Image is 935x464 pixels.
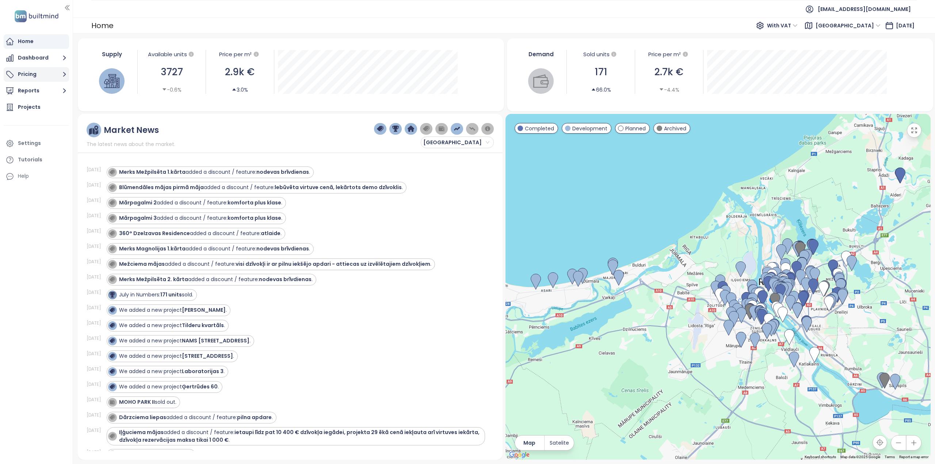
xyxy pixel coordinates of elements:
img: icon [110,261,115,266]
strong: Blūmendāles mājas pirmā māja [119,184,204,191]
div: added a discount / feature: . [119,260,431,268]
strong: Tilderu kvartāls [182,322,224,329]
div: [DATE] [87,258,105,265]
img: icon [110,169,115,175]
strong: 171 units [160,291,182,298]
button: Dashboard [4,51,69,65]
div: We added a new project . [119,352,234,360]
img: ruler [89,126,98,135]
div: [DATE] [87,412,105,418]
span: caret-down [162,87,167,92]
strong: MOHO PARK II [119,398,155,406]
div: added a discount / feature: . [119,168,310,176]
img: logo [12,9,61,24]
strong: ietaupi līdz pat 10 400 € dzīvokļa iegādei, projekta 29 ēkā cenā iekļauta arī virtuves iekārta, d... [119,429,480,444]
img: icon [110,323,115,328]
span: Development [572,124,607,133]
span: Latvia [816,20,881,31]
img: icon [110,415,115,420]
div: Price per m² [639,50,699,59]
span: Map data ©2025 Google [840,455,880,459]
div: sold out. [119,398,176,406]
span: [DATE] [896,22,915,29]
img: price-tag-grey.png [423,126,430,132]
div: Supply [90,50,134,58]
img: icon [110,384,115,389]
span: Map [523,439,535,447]
div: 171 [570,65,631,80]
button: Map [515,436,544,450]
span: The latest news about the market. [87,140,175,148]
span: Completed [525,124,554,133]
img: icon [110,277,115,282]
img: house [104,73,119,89]
div: [DATE] [87,212,105,219]
strong: visi dzīvokļi ir ar pilnu iekšējo apdari - attiecas uz izvēlētajiem dzīvokļiem [236,260,430,268]
div: We added a new project . [119,383,219,391]
div: -4.4% [659,86,679,94]
div: We added a new project . [119,322,225,329]
strong: lebūvēta virtuve cenā, lekārtots demo dzīvoklis [275,184,402,191]
div: Home [91,19,114,32]
img: icon [110,185,115,190]
div: [DATE] [87,182,105,188]
strong: Mārpagalmi 2 [119,199,157,206]
span: caret-up [591,87,596,92]
img: price-tag-dark-blue.png [377,126,383,132]
strong: pilna apdare [237,414,272,421]
strong: Merks Mežpilsēta 1.kārta [119,168,186,176]
img: icon [110,307,115,312]
div: [DATE] [87,228,105,234]
strong: komforta plus klase [228,214,281,222]
img: price-decreases.png [469,126,476,132]
div: We added a new project . [119,337,251,345]
span: [EMAIL_ADDRESS][DOMAIN_NAME] [818,0,911,18]
div: [DATE] [87,381,105,388]
div: Demand [519,50,563,58]
img: Google [507,450,531,460]
a: Report a map error [899,455,928,459]
img: icon [110,338,115,343]
div: Help [4,169,69,184]
strong: NAMS [STREET_ADDRESS] [182,337,249,344]
div: added a discount / feature: . [119,199,282,207]
div: [DATE] [87,350,105,357]
strong: komforta plus klase [228,199,281,206]
a: Open this area in Google Maps (opens a new window) [507,450,531,460]
div: Projects [18,103,41,112]
img: icon [110,433,115,438]
div: Tutorials [18,155,42,164]
a: Tutorials [4,153,69,167]
img: wallet-dark-grey.png [438,126,445,132]
div: Settings [18,139,41,148]
img: icon [110,200,115,205]
div: added a discount / feature: . [119,276,313,283]
div: [DATE] [87,274,105,280]
strong: nodevas brīvdienas [256,168,309,176]
img: wallet [533,73,549,89]
img: icon [110,399,115,404]
img: icon [110,215,115,221]
div: 3727 [141,65,202,80]
div: 2.7k € [639,65,699,80]
strong: Mārpagalmi 3 [119,214,157,222]
span: Satelite [550,439,569,447]
div: -0.6% [162,86,182,94]
span: Latvia [423,137,489,148]
a: Settings [4,136,69,151]
div: [DATE] [87,449,105,456]
div: Home [18,37,34,46]
img: icon [110,369,115,374]
strong: Merks Magnolijas 1.kārta [119,245,186,252]
div: [DATE] [87,427,105,434]
div: added a discount / feature: . [119,214,282,222]
div: [DATE] [87,243,105,250]
div: added a discount / feature: . [119,414,273,421]
div: [DATE] [87,335,105,342]
button: Reports [4,84,69,98]
div: We added a new project . [119,306,227,314]
div: [DATE] [87,166,105,173]
div: [DATE] [87,320,105,326]
div: [DATE] [87,289,105,296]
div: Available units [141,50,202,59]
